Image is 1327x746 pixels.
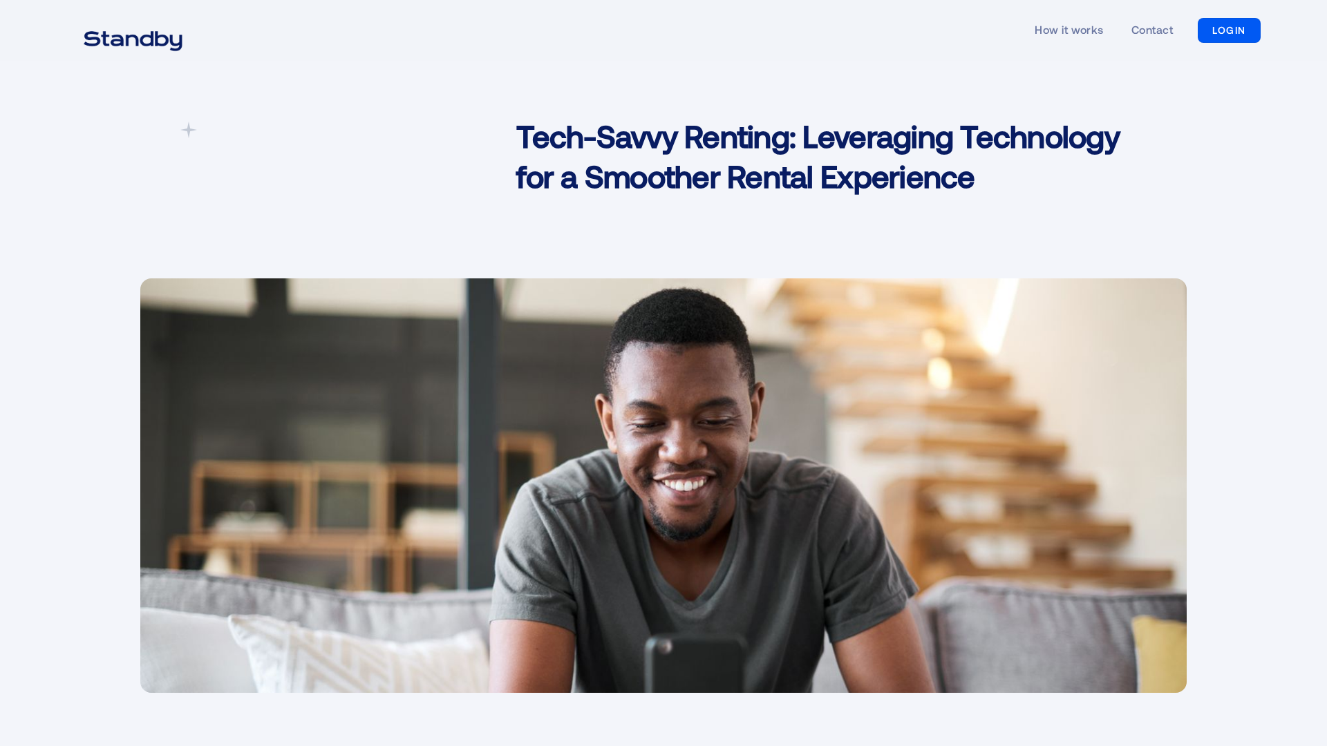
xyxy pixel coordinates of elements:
[1198,18,1261,43] a: LOGIN
[516,116,1133,223] a: Tech-Savvy Renting: Leveraging Technology for a Smoother Rental Experience
[66,22,200,39] a: home
[516,116,1133,195] h1: Tech-Savvy Renting: Leveraging Technology for a Smoother Rental Experience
